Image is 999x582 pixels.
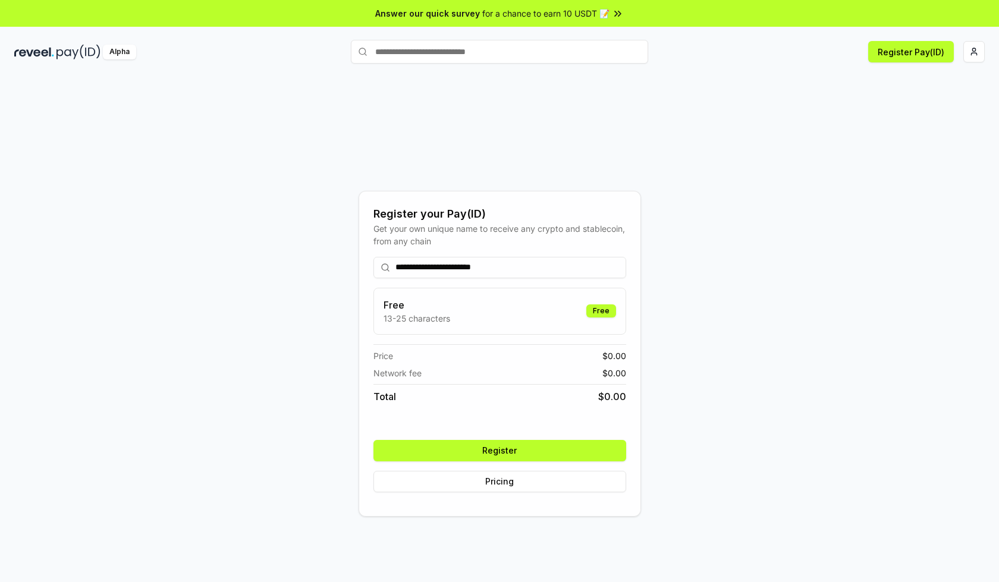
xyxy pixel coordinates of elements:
span: Total [373,389,396,404]
span: $ 0.00 [602,350,626,362]
span: for a chance to earn 10 USDT 📝 [482,7,610,20]
div: Get your own unique name to receive any crypto and stablecoin, from any chain [373,222,626,247]
img: pay_id [56,45,100,59]
button: Pricing [373,471,626,492]
span: Network fee [373,367,422,379]
h3: Free [384,298,450,312]
div: Free [586,304,616,317]
img: reveel_dark [14,45,54,59]
span: $ 0.00 [602,367,626,379]
div: Alpha [103,45,136,59]
button: Register [373,440,626,461]
div: Register your Pay(ID) [373,206,626,222]
button: Register Pay(ID) [868,41,954,62]
p: 13-25 characters [384,312,450,325]
span: Answer our quick survey [375,7,480,20]
span: $ 0.00 [598,389,626,404]
span: Price [373,350,393,362]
